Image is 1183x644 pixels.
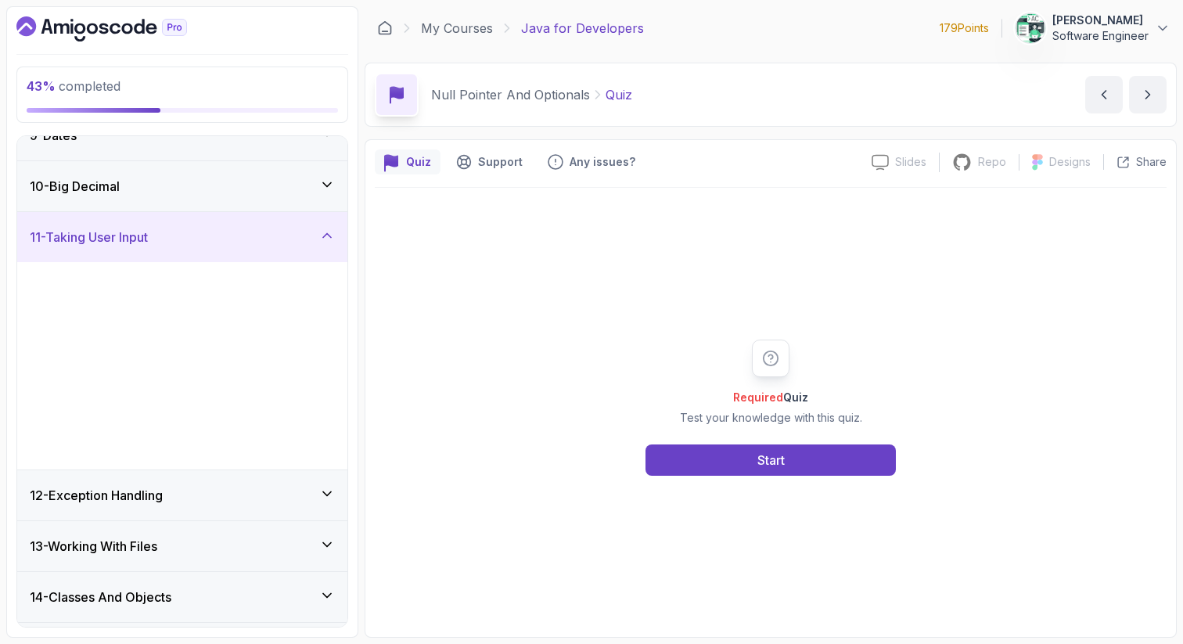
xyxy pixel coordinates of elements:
p: Software Engineer [1052,28,1149,44]
button: quiz button [375,149,440,174]
p: Quiz [606,85,632,104]
p: Repo [978,154,1006,170]
p: 179 Points [940,20,989,36]
p: Null Pointer And Optionals [431,85,590,104]
span: 43 % [27,78,56,94]
button: 13-Working With Files [17,521,347,571]
p: Designs [1049,154,1091,170]
p: [PERSON_NAME] [1052,13,1149,28]
h3: 14 - Classes And Objects [30,588,171,606]
span: Required [733,390,783,404]
a: My Courses [421,19,493,38]
h3: 13 - Working With Files [30,537,157,556]
button: previous content [1085,76,1123,113]
p: Support [478,154,523,170]
button: 10-Big Decimal [17,161,347,211]
a: Dashboard [16,16,223,41]
h3: 12 - Exception Handling [30,486,163,505]
img: user profile image [1016,13,1045,43]
button: user profile image[PERSON_NAME]Software Engineer [1015,13,1170,44]
button: next content [1129,76,1167,113]
h2: Quiz [680,390,862,405]
p: Java for Developers [521,19,644,38]
a: Dashboard [377,20,393,36]
h3: 11 - Taking User Input [30,228,148,246]
button: Support button [447,149,532,174]
span: completed [27,78,120,94]
p: Any issues? [570,154,635,170]
button: Feedback button [538,149,645,174]
div: Start [757,451,785,470]
p: Quiz [406,154,431,170]
p: Share [1136,154,1167,170]
button: Share [1103,154,1167,170]
h3: 10 - Big Decimal [30,177,120,196]
button: Start [645,444,896,476]
button: 12-Exception Handling [17,470,347,520]
p: Slides [895,154,926,170]
p: Test your knowledge with this quiz. [680,410,862,426]
button: 11-Taking User Input [17,212,347,262]
button: 14-Classes And Objects [17,572,347,622]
